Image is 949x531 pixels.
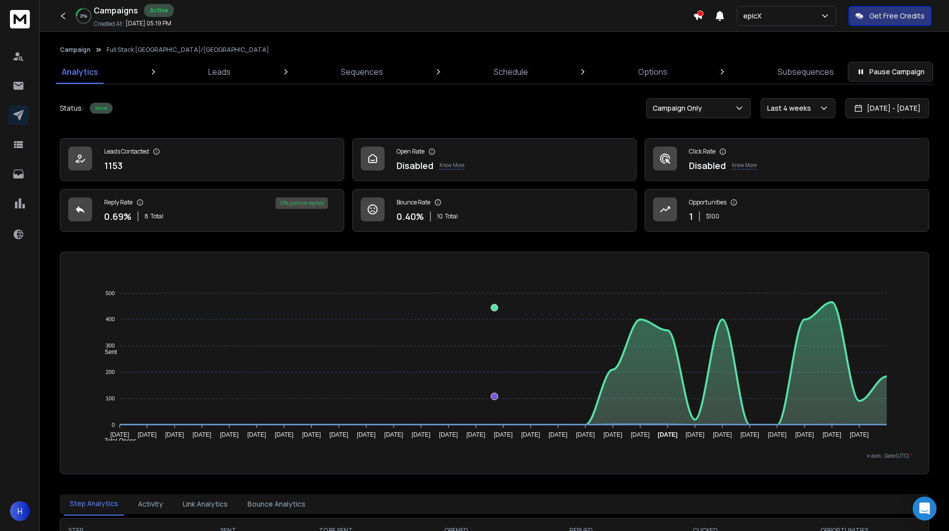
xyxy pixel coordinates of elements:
[494,66,528,78] p: Schedule
[60,189,344,232] a: Reply Rate0.69%8Total13% positive replies
[767,103,815,113] p: Last 4 weeks
[689,159,726,173] p: Disabled
[437,212,443,220] span: 10
[106,317,115,323] tspan: 400
[713,431,732,438] tspan: [DATE]
[631,431,650,438] tspan: [DATE]
[150,212,163,220] span: Total
[60,138,344,181] a: Leads Contacted1153
[638,66,668,78] p: Options
[653,103,706,113] p: Campaign Only
[274,431,293,438] tspan: [DATE]
[439,431,458,438] tspan: [DATE]
[845,98,929,118] button: [DATE] - [DATE]
[689,198,726,206] p: Opportunities
[94,4,138,16] h1: Campaigns
[165,431,184,438] tspan: [DATE]
[645,138,929,181] a: Click RateDisabledKnow More
[740,431,759,438] tspan: [DATE]
[645,189,929,232] a: Opportunities1$100
[913,497,937,521] div: Open Intercom Messenger
[177,493,234,515] button: Link Analytics
[62,66,98,78] p: Analytics
[60,103,84,113] p: Status:
[357,431,376,438] tspan: [DATE]
[576,431,595,438] tspan: [DATE]
[778,66,834,78] p: Subsequences
[202,60,237,84] a: Leads
[658,431,678,438] tspan: [DATE]
[397,209,424,223] p: 0.40 %
[352,189,637,232] a: Bounce Rate0.40%10Total
[603,431,622,438] tspan: [DATE]
[685,431,704,438] tspan: [DATE]
[80,13,87,19] p: 21 %
[352,138,637,181] a: Open RateDisabledKnow More
[732,162,757,170] p: Know More
[822,431,841,438] tspan: [DATE]
[397,159,433,173] p: Disabled
[242,493,311,515] button: Bounce Analytics
[795,431,814,438] tspan: [DATE]
[106,395,115,401] tspan: 100
[335,60,389,84] a: Sequences
[208,66,231,78] p: Leads
[107,46,269,54] p: Full Stack [GEOGRAPHIC_DATA]/[GEOGRAPHIC_DATA]
[220,431,239,438] tspan: [DATE]
[521,431,540,438] tspan: [DATE]
[411,431,430,438] tspan: [DATE]
[743,11,766,21] p: epicX
[94,20,124,28] p: Created At:
[329,431,348,438] tspan: [DATE]
[137,431,156,438] tspan: [DATE]
[112,422,115,428] tspan: 0
[247,431,266,438] tspan: [DATE]
[144,212,148,220] span: 8
[126,19,171,27] p: [DATE] 05:19 PM
[132,493,169,515] button: Activity
[104,148,149,156] p: Leads Contacted
[488,60,534,84] a: Schedule
[848,62,933,82] button: Pause Campaign
[869,11,925,21] p: Get Free Credits
[104,209,132,223] p: 0.69 %
[772,60,840,84] a: Subsequences
[384,431,403,438] tspan: [DATE]
[850,431,869,438] tspan: [DATE]
[106,343,115,349] tspan: 300
[192,431,211,438] tspan: [DATE]
[768,431,787,438] tspan: [DATE]
[494,431,513,438] tspan: [DATE]
[445,212,458,220] span: Total
[302,431,321,438] tspan: [DATE]
[10,501,30,521] button: H
[706,212,719,220] p: $ 100
[397,198,430,206] p: Bounce Rate
[848,6,932,26] button: Get Free Credits
[275,197,328,209] div: 13 % positive replies
[76,452,913,460] p: x-axis : Date(UTC)
[106,369,115,375] tspan: 200
[548,431,567,438] tspan: [DATE]
[397,148,424,156] p: Open Rate
[466,431,485,438] tspan: [DATE]
[632,60,674,84] a: Options
[97,437,136,444] span: Total Opens
[689,209,693,223] p: 1
[341,66,383,78] p: Sequences
[110,431,129,438] tspan: [DATE]
[97,349,117,355] span: Sent
[144,4,174,17] div: Active
[64,493,124,516] button: Step Analytics
[104,198,133,206] p: Reply Rate
[106,290,115,296] tspan: 500
[689,148,715,156] p: Click Rate
[439,162,464,170] p: Know More
[104,159,123,173] p: 1153
[56,60,104,84] a: Analytics
[60,46,91,54] button: Campaign
[90,103,113,114] div: Active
